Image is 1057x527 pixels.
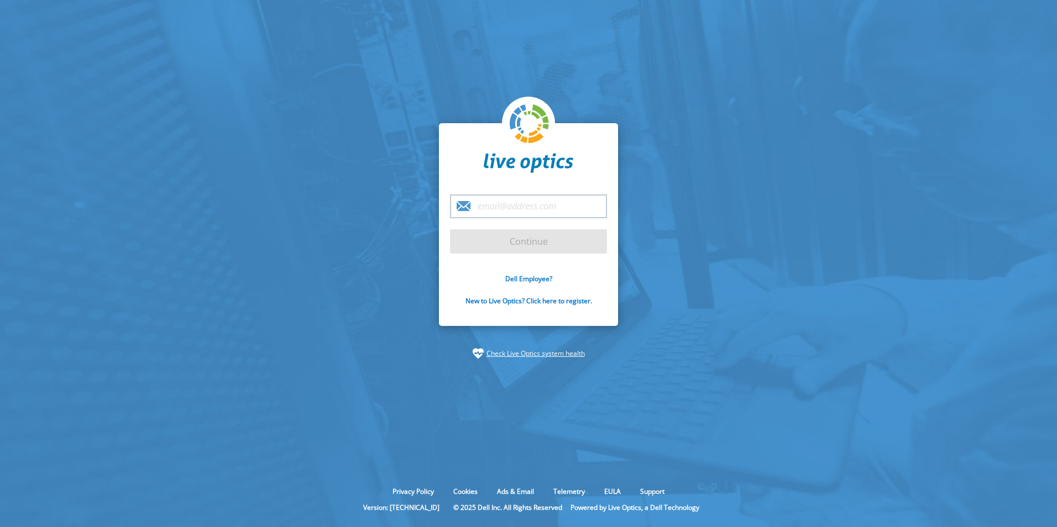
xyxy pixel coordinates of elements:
img: status-check-icon.svg [473,348,484,359]
li: © 2025 Dell Inc. All Rights Reserved [448,503,568,512]
a: Support [632,487,673,496]
a: Telemetry [545,487,593,496]
input: email@address.com [450,194,607,218]
a: Privacy Policy [384,487,442,496]
a: Cookies [445,487,486,496]
a: Ads & Email [489,487,542,496]
a: Dell Employee? [505,274,552,283]
img: liveoptics-word.svg [484,153,573,173]
a: Check Live Optics system health [486,348,585,359]
a: New to Live Optics? Click here to register. [465,296,592,305]
a: EULA [596,487,629,496]
li: Powered by Live Optics, a Dell Technology [571,503,699,512]
img: liveoptics-logo.svg [510,104,550,144]
li: Version: [TECHNICAL_ID] [358,503,445,512]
